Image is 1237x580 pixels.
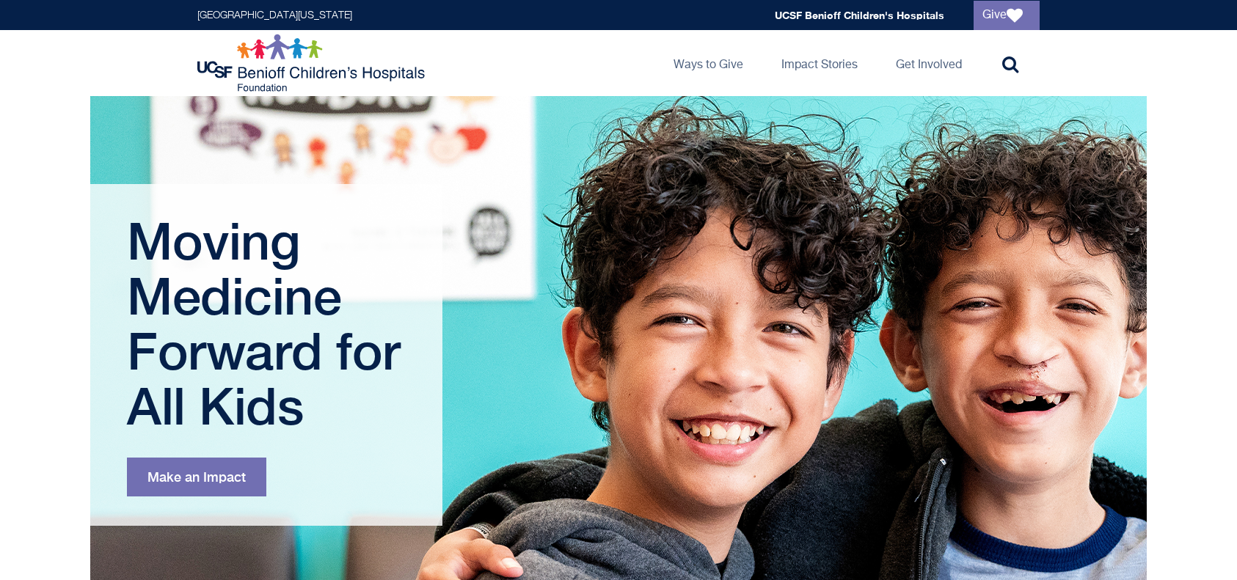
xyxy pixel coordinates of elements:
a: Ways to Give [662,30,755,96]
a: UCSF Benioff Children's Hospitals [775,9,944,21]
img: Logo for UCSF Benioff Children's Hospitals Foundation [197,34,428,92]
a: Make an Impact [127,458,266,496]
a: Get Involved [884,30,974,96]
a: [GEOGRAPHIC_DATA][US_STATE] [197,10,352,21]
a: Give [974,1,1040,30]
a: Impact Stories [770,30,869,96]
h1: Moving Medicine Forward for All Kids [127,213,409,433]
